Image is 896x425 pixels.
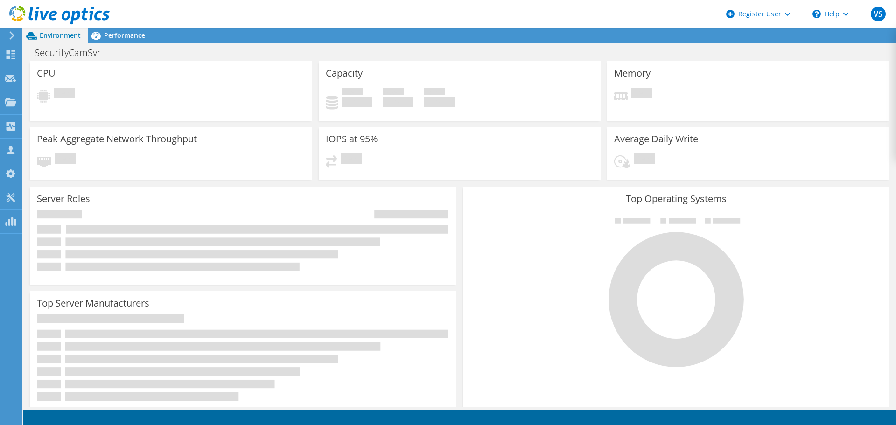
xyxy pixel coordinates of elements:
[614,134,698,144] h3: Average Daily Write
[634,153,655,166] span: Pending
[383,97,413,107] h4: 0 GiB
[341,153,362,166] span: Pending
[104,31,145,40] span: Performance
[614,68,651,78] h3: Memory
[37,194,90,204] h3: Server Roles
[812,10,821,18] svg: \n
[37,68,56,78] h3: CPU
[54,88,75,100] span: Pending
[37,298,149,308] h3: Top Server Manufacturers
[383,88,404,97] span: Free
[470,194,882,204] h3: Top Operating Systems
[342,97,372,107] h4: 0 GiB
[631,88,652,100] span: Pending
[424,97,455,107] h4: 0 GiB
[55,153,76,166] span: Pending
[37,134,197,144] h3: Peak Aggregate Network Throughput
[326,68,363,78] h3: Capacity
[30,48,115,58] h1: SecurityCamSvr
[342,88,363,97] span: Used
[871,7,886,21] span: VS
[40,31,81,40] span: Environment
[424,88,445,97] span: Total
[326,134,378,144] h3: IOPS at 95%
